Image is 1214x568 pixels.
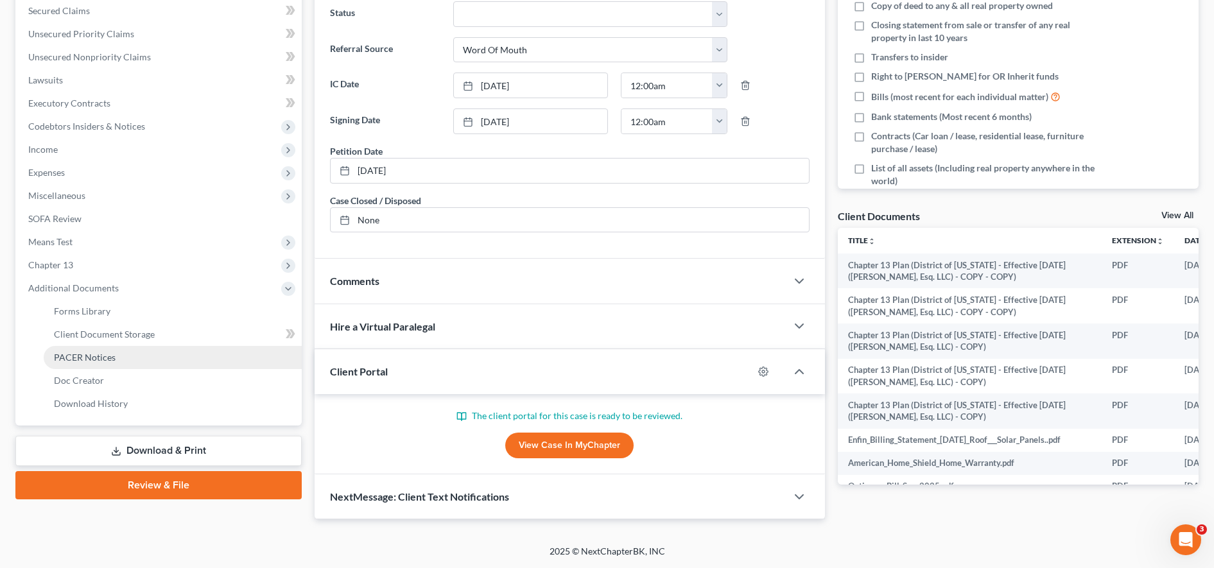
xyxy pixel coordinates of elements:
[44,346,302,369] a: PACER Notices
[331,159,809,183] a: [DATE]
[18,92,302,115] a: Executory Contracts
[28,5,90,16] span: Secured Claims
[1102,452,1174,475] td: PDF
[871,19,1098,44] span: Closing statement from sale or transfer of any real property in last 10 years
[54,329,155,340] span: Client Document Storage
[1102,359,1174,394] td: PDF
[838,288,1102,323] td: Chapter 13 Plan (District of [US_STATE] - Effective [DATE] ([PERSON_NAME], Esq. LLC) - COPY - COPY)
[454,73,607,98] a: [DATE]
[324,108,447,134] label: Signing Date
[28,167,65,178] span: Expenses
[621,73,713,98] input: -- : --
[838,323,1102,359] td: Chapter 13 Plan (District of [US_STATE] - Effective [DATE] ([PERSON_NAME], Esq. LLC) - COPY)
[54,352,116,363] span: PACER Notices
[505,433,634,458] a: View Case in MyChapter
[871,162,1098,187] span: List of all assets (Including real property anywhere in the world)
[1112,236,1164,245] a: Extensionunfold_more
[871,51,948,64] span: Transfers to insider
[28,74,63,85] span: Lawsuits
[868,237,876,245] i: unfold_more
[330,194,421,207] div: Case Closed / Disposed
[1197,524,1207,535] span: 3
[848,236,876,245] a: Titleunfold_more
[838,393,1102,429] td: Chapter 13 Plan (District of [US_STATE] - Effective [DATE] ([PERSON_NAME], Esq. LLC) - COPY)
[838,475,1102,498] td: Optimum_Bill_Sep_2025.pdf
[54,398,128,409] span: Download History
[54,306,110,316] span: Forms Library
[1102,393,1174,429] td: PDF
[324,1,447,27] label: Status
[871,70,1059,83] span: Right to [PERSON_NAME] for OR Inherit funds
[454,109,607,133] a: [DATE]
[838,452,1102,475] td: American_Home_Shield_Home_Warranty.pdf
[1161,211,1193,220] a: View All
[871,90,1048,103] span: Bills (most recent for each individual matter)
[324,37,447,63] label: Referral Source
[15,471,302,499] a: Review & File
[18,46,302,69] a: Unsecured Nonpriority Claims
[28,28,134,39] span: Unsecured Priority Claims
[1170,524,1201,555] iframe: Intercom live chat
[621,109,713,133] input: -- : --
[44,392,302,415] a: Download History
[28,51,151,62] span: Unsecured Nonpriority Claims
[330,320,435,332] span: Hire a Virtual Paralegal
[44,300,302,323] a: Forms Library
[18,69,302,92] a: Lawsuits
[28,121,145,132] span: Codebtors Insiders & Notices
[28,144,58,155] span: Income
[1102,475,1174,498] td: PDF
[18,207,302,230] a: SOFA Review
[54,375,104,386] span: Doc Creator
[28,213,82,224] span: SOFA Review
[18,22,302,46] a: Unsecured Priority Claims
[330,409,810,422] p: The client portal for this case is ready to be reviewed.
[1102,323,1174,359] td: PDF
[1102,429,1174,452] td: PDF
[838,429,1102,452] td: Enfin_Billing_Statement_[DATE]_Roof___Solar_Panels..pdf
[871,110,1032,123] span: Bank statements (Most recent 6 months)
[28,282,119,293] span: Additional Documents
[1156,237,1164,245] i: unfold_more
[28,259,73,270] span: Chapter 13
[330,365,388,377] span: Client Portal
[324,73,447,98] label: IC Date
[330,144,383,158] div: Petition Date
[28,236,73,247] span: Means Test
[28,98,110,108] span: Executory Contracts
[15,436,302,466] a: Download & Print
[838,254,1102,289] td: Chapter 13 Plan (District of [US_STATE] - Effective [DATE] ([PERSON_NAME], Esq. LLC) - COPY - COPY)
[330,490,509,503] span: NextMessage: Client Text Notifications
[1102,288,1174,323] td: PDF
[1102,254,1174,289] td: PDF
[44,369,302,392] a: Doc Creator
[331,208,809,232] a: None
[838,209,920,223] div: Client Documents
[330,275,379,287] span: Comments
[838,359,1102,394] td: Chapter 13 Plan (District of [US_STATE] - Effective [DATE] ([PERSON_NAME], Esq. LLC) - COPY)
[241,545,973,568] div: 2025 © NextChapterBK, INC
[28,190,85,201] span: Miscellaneous
[871,130,1098,155] span: Contracts (Car loan / lease, residential lease, furniture purchase / lease)
[44,323,302,346] a: Client Document Storage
